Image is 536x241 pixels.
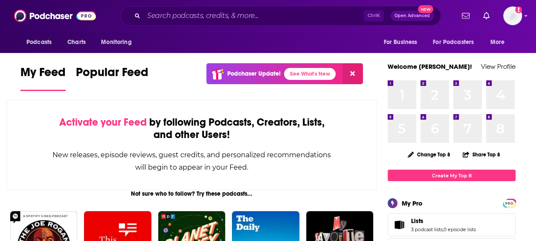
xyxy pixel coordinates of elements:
[76,65,148,91] a: Popular Feed
[50,149,333,173] div: New releases, episode reviews, guest credits, and personalized recommendations will begin to appe...
[411,226,443,232] a: 3 podcast lists
[411,217,476,225] a: Lists
[411,217,423,225] span: Lists
[388,213,516,236] span: Lists
[515,6,522,13] svg: Add a profile image
[481,62,516,71] a: View Profile
[388,170,516,181] a: Create My Top 8
[377,34,428,50] button: open menu
[443,226,443,232] span: ,
[504,200,514,206] a: PRO
[418,5,433,13] span: New
[462,146,501,163] button: Share Top 8
[20,34,63,50] button: open menu
[59,116,146,129] span: Activate your Feed
[433,36,474,48] span: For Podcasters
[7,190,377,197] div: Not sure who to follow? Try these podcasts...
[503,6,522,25] img: User Profile
[67,36,86,48] span: Charts
[20,65,66,85] span: My Feed
[144,9,364,23] input: Search podcasts, credits, & more...
[50,116,333,141] div: by following Podcasts, Creators, Lists, and other Users!
[480,9,493,23] a: Show notifications dropdown
[388,62,472,71] a: Welcome [PERSON_NAME]!
[458,9,473,23] a: Show notifications dropdown
[76,65,148,85] span: Popular Feed
[503,6,522,25] span: Logged in as molly.burgoyne
[284,68,336,80] a: See What's New
[427,34,486,50] button: open menu
[391,11,434,21] button: Open AdvancedNew
[95,34,142,50] button: open menu
[403,149,455,160] button: Change Top 8
[227,70,281,77] p: Podchaser Update!
[504,200,514,206] span: PRO
[443,226,476,232] a: 0 episode lists
[14,8,96,24] img: Podchaser - Follow, Share and Rate Podcasts
[364,10,384,21] span: Ctrl K
[484,34,516,50] button: open menu
[26,36,52,48] span: Podcasts
[20,65,66,91] a: My Feed
[101,36,131,48] span: Monitoring
[391,219,408,231] a: Lists
[490,36,505,48] span: More
[394,14,430,18] span: Open Advanced
[62,34,91,50] a: Charts
[402,199,423,207] div: My Pro
[503,6,522,25] button: Show profile menu
[120,6,441,26] div: Search podcasts, credits, & more...
[383,36,417,48] span: For Business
